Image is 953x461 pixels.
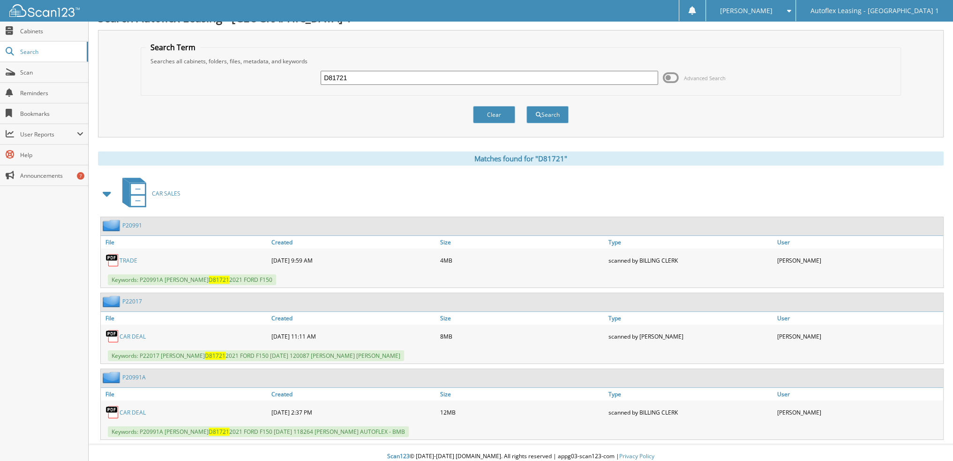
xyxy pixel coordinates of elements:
[438,251,606,270] div: 4MB
[120,257,137,265] a: TRADE
[205,352,225,360] span: D81721
[105,405,120,419] img: PDF.png
[775,403,943,422] div: [PERSON_NAME]
[438,312,606,325] a: Size
[152,189,180,197] span: CAR SALES
[108,274,276,285] span: Keywords: P20991A [PERSON_NAME] 2021 FORD F150
[720,8,773,14] span: [PERSON_NAME]
[775,236,943,249] a: User
[810,8,939,14] span: Autoflex Leasing - [GEOGRAPHIC_DATA] 1
[20,89,83,97] span: Reminders
[77,172,84,180] div: 7
[606,327,774,346] div: scanned by [PERSON_NAME]
[438,388,606,401] a: Size
[684,75,726,82] span: Advanced Search
[20,172,83,180] span: Announcements
[103,295,122,307] img: folder2.png
[269,403,437,422] div: [DATE] 2:37 PM
[20,27,83,35] span: Cabinets
[20,151,83,159] span: Help
[606,236,774,249] a: Type
[103,219,122,231] img: folder2.png
[98,151,944,166] div: Matches found for "D81721"
[122,297,142,305] a: P22017
[20,110,83,118] span: Bookmarks
[606,403,774,422] div: scanned by BILLING CLERK
[209,276,229,284] span: D81721
[269,236,437,249] a: Created
[269,312,437,325] a: Created
[20,68,83,76] span: Scan
[269,327,437,346] div: [DATE] 11:11 AM
[438,236,606,249] a: Size
[105,253,120,267] img: PDF.png
[105,329,120,343] img: PDF.png
[775,251,943,270] div: [PERSON_NAME]
[101,312,269,325] a: File
[438,403,606,422] div: 12MB
[526,106,569,123] button: Search
[387,452,410,460] span: Scan123
[103,371,122,383] img: folder2.png
[775,327,943,346] div: [PERSON_NAME]
[775,388,943,401] a: User
[101,388,269,401] a: File
[473,106,515,123] button: Clear
[20,130,77,138] span: User Reports
[122,373,146,381] a: P20991A
[146,57,896,65] div: Searches all cabinets, folders, files, metadata, and keywords
[101,236,269,249] a: File
[269,388,437,401] a: Created
[108,350,404,361] span: Keywords: P22017 [PERSON_NAME] 2021 FORD F150 [DATE] 120087 [PERSON_NAME] [PERSON_NAME]
[146,42,200,53] legend: Search Term
[20,48,82,56] span: Search
[209,428,229,436] span: D81721
[606,251,774,270] div: scanned by BILLING CLERK
[619,452,654,460] a: Privacy Policy
[120,333,146,340] a: CAR DEAL
[269,251,437,270] div: [DATE] 9:59 AM
[775,312,943,325] a: User
[122,221,142,229] a: P20991
[117,175,180,212] a: CAR SALES
[9,4,80,17] img: scan123-logo-white.svg
[108,426,409,437] span: Keywords: P20991A [PERSON_NAME] 2021 FORD F150 [DATE] 118264 [PERSON_NAME] AUTOFLEX - BMB
[606,388,774,401] a: Type
[438,327,606,346] div: 8MB
[120,408,146,416] a: CAR DEAL
[606,312,774,325] a: Type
